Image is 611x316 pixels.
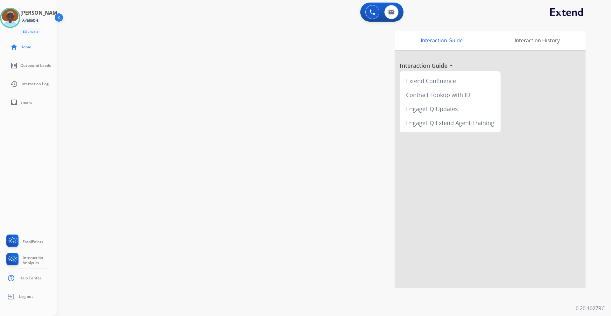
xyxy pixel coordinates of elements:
[20,9,62,17] h3: [PERSON_NAME]
[402,88,498,102] div: Contract Lookup with ID
[20,81,49,87] span: Interaction Log
[23,239,43,244] span: FocalPoints
[20,45,31,50] span: Home
[20,17,40,24] div: Available
[20,28,42,35] button: Edit Avatar
[10,62,18,69] mat-icon: list_alt
[5,235,43,249] a: FocalPoints
[10,99,18,106] mat-icon: inbox
[576,305,605,312] p: 0.20.1027RC
[402,116,498,130] div: EngageHQ Extend Agent Training
[402,102,498,116] div: EngageHQ Updates
[20,100,32,105] span: Emails
[10,43,18,51] mat-icon: home
[10,80,18,88] mat-icon: history
[5,253,57,268] a: Interaction Analytics
[19,276,41,281] span: Help Center
[395,31,488,50] div: Interaction Guide
[23,255,57,265] span: Interaction Analytics
[402,74,498,88] div: Extend Confluence
[1,9,19,27] img: avatar
[19,294,33,299] span: Log out
[488,31,586,50] div: Interaction History
[20,63,51,68] span: Outbound Leads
